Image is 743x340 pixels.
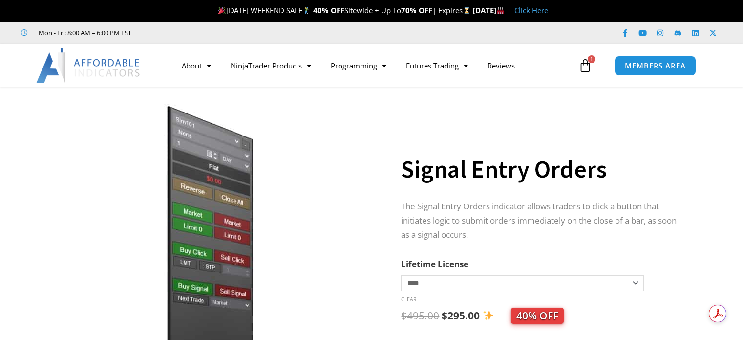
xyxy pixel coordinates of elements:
a: Reviews [478,54,525,77]
img: ✨ [483,310,493,320]
bdi: 495.00 [401,309,439,322]
strong: 40% OFF [313,5,344,15]
nav: Menu [172,54,576,77]
a: MEMBERS AREA [615,56,696,76]
img: ⌛ [463,7,470,14]
span: 1 [588,55,595,63]
span: $ [401,309,407,322]
img: LogoAI | Affordable Indicators – NinjaTrader [36,48,141,83]
bdi: 295.00 [442,309,480,322]
a: 1 [564,51,607,80]
a: Futures Trading [396,54,478,77]
span: $ [442,309,447,322]
img: 🎉 [218,7,226,14]
label: Lifetime License [401,258,468,270]
a: Programming [321,54,396,77]
a: About [172,54,221,77]
a: Click Here [514,5,548,15]
h1: Signal Entry Orders [401,152,686,186]
strong: 70% OFF [401,5,432,15]
a: Clear options [401,296,416,303]
p: The Signal Entry Orders indicator allows traders to click a button that initiates logic to submit... [401,200,686,242]
img: 🏌️‍♂️ [303,7,310,14]
span: MEMBERS AREA [625,62,686,69]
a: NinjaTrader Products [221,54,321,77]
img: 🏭 [497,7,504,14]
span: [DATE] WEEKEND SALE Sitewide + Up To | Expires [216,5,472,15]
iframe: Customer reviews powered by Trustpilot [145,28,292,38]
span: Mon - Fri: 8:00 AM – 6:00 PM EST [36,27,131,39]
strong: [DATE] [473,5,505,15]
span: 40% OFF [511,308,564,324]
